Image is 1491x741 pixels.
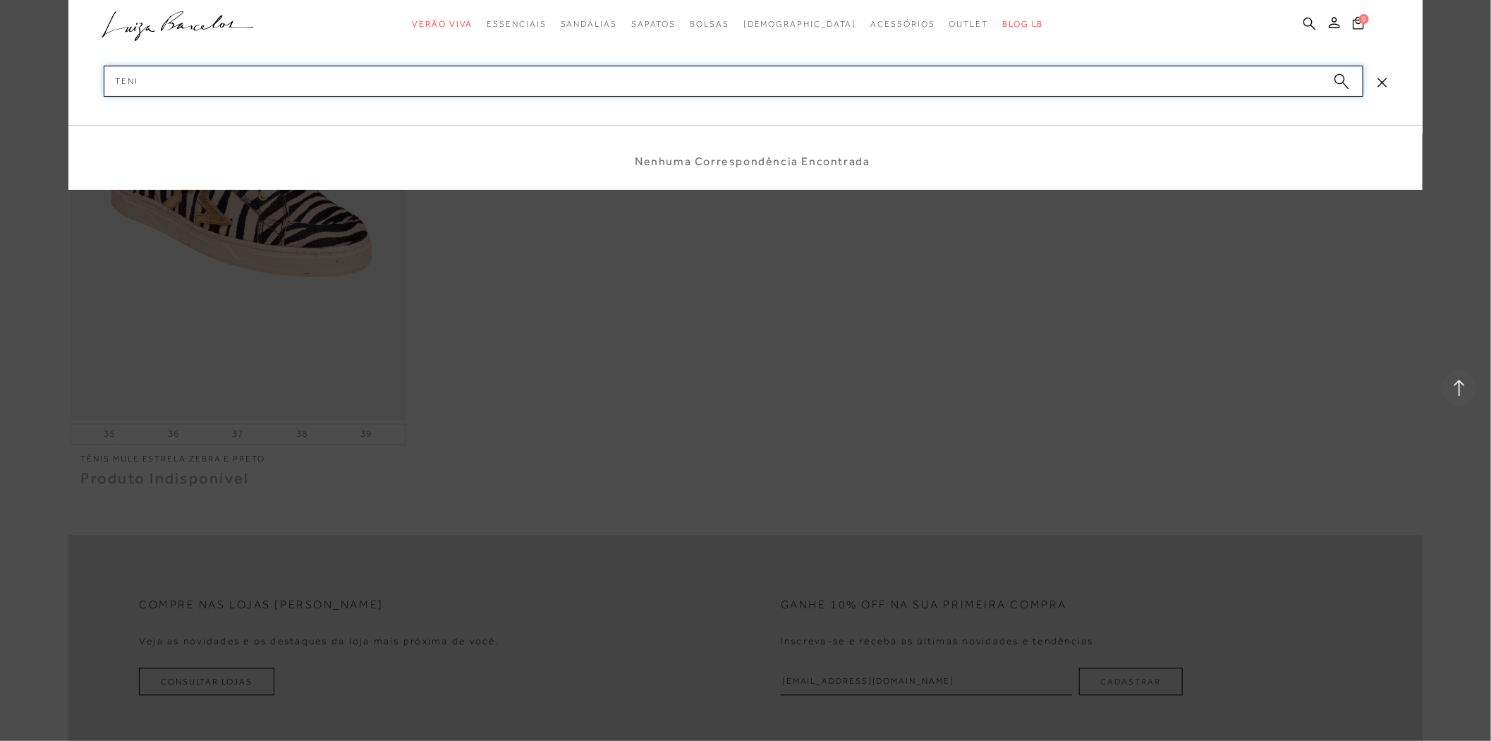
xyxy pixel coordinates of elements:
a: categoryNavScreenReaderText [690,11,729,37]
span: Sandálias [561,19,617,29]
a: categoryNavScreenReaderText [871,11,935,37]
a: categoryNavScreenReaderText [949,11,989,37]
li: Nenhuma Correspondência Encontrada [635,154,870,169]
span: Essenciais [487,19,546,29]
span: Sapatos [631,19,676,29]
input: Buscar. [104,66,1363,97]
span: Outlet [949,19,989,29]
span: 0 [1359,14,1369,24]
a: categoryNavScreenReaderText [487,11,546,37]
button: 0 [1349,16,1368,35]
span: Verão Viva [412,19,473,29]
a: noSubCategoriesText [743,11,857,37]
span: BLOG LB [1002,19,1043,29]
a: categoryNavScreenReaderText [561,11,617,37]
span: [DEMOGRAPHIC_DATA] [743,19,857,29]
a: BLOG LB [1002,11,1043,37]
a: categoryNavScreenReaderText [631,11,676,37]
a: categoryNavScreenReaderText [412,11,473,37]
span: Bolsas [690,19,729,29]
span: Acessórios [871,19,935,29]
